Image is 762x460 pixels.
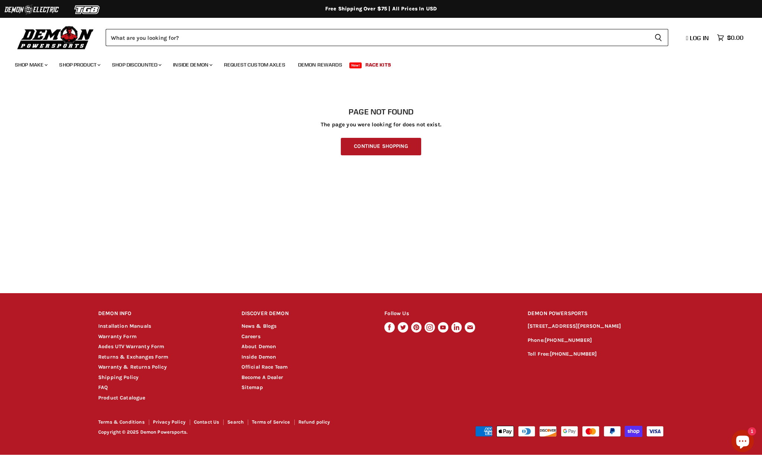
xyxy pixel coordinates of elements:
[98,419,382,427] nav: Footer
[98,354,169,360] a: Returns & Exchanges Form
[98,364,167,370] a: Warranty & Returns Policy
[98,333,137,340] a: Warranty Form
[241,384,263,391] a: Sitemap
[9,54,742,72] ul: Main menu
[528,305,664,323] h2: DEMON POWERSPORTS
[194,419,220,425] a: Contact Us
[341,138,421,155] a: Continue Shopping
[167,57,217,72] a: Inside Demon
[550,351,597,357] a: [PHONE_NUMBER]
[15,24,96,51] img: Demon Powersports
[241,364,288,370] a: Official Race Team
[528,350,664,359] p: Toll Free:
[292,57,348,72] a: Demon Rewards
[98,122,664,128] p: The page you were looking for does not exist.
[98,323,151,329] a: Installation Manuals
[360,57,397,72] a: Race Kits
[649,29,668,46] button: Search
[241,333,260,340] a: Careers
[528,336,664,345] p: Phone:
[218,57,291,72] a: Request Custom Axles
[727,34,743,41] span: $0.00
[384,305,513,323] h2: Follow Us
[729,430,756,454] inbox-online-store-chat: Shopify online store chat
[98,395,145,401] a: Product Catalogue
[9,57,52,72] a: Shop Make
[713,32,747,43] a: $0.00
[98,430,382,435] p: Copyright © 2025 Demon Powersports.
[241,305,371,323] h2: DISCOVER DEMON
[349,62,362,68] span: New!
[153,419,186,425] a: Privacy Policy
[83,6,679,12] div: Free Shipping Over $75 | All Prices In USD
[241,354,276,360] a: Inside Demon
[252,419,290,425] a: Terms of Service
[98,107,664,116] h1: Page not found
[98,419,145,425] a: Terms & Conditions
[4,3,60,17] img: Demon Electric Logo 2
[98,374,138,380] a: Shipping Policy
[298,419,330,425] a: Refund policy
[690,34,709,42] span: Log in
[241,343,276,350] a: About Demon
[545,337,592,343] a: [PHONE_NUMBER]
[98,305,227,323] h2: DEMON INFO
[683,35,713,41] a: Log in
[98,384,108,391] a: FAQ
[54,57,105,72] a: Shop Product
[227,419,244,425] a: Search
[106,29,649,46] input: Search
[241,323,277,329] a: News & Blogs
[528,322,664,331] p: [STREET_ADDRESS][PERSON_NAME]
[60,3,115,17] img: TGB Logo 2
[241,374,283,380] a: Become A Dealer
[106,29,668,46] form: Product
[98,343,164,350] a: Aodes UTV Warranty Form
[106,57,166,72] a: Shop Discounted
